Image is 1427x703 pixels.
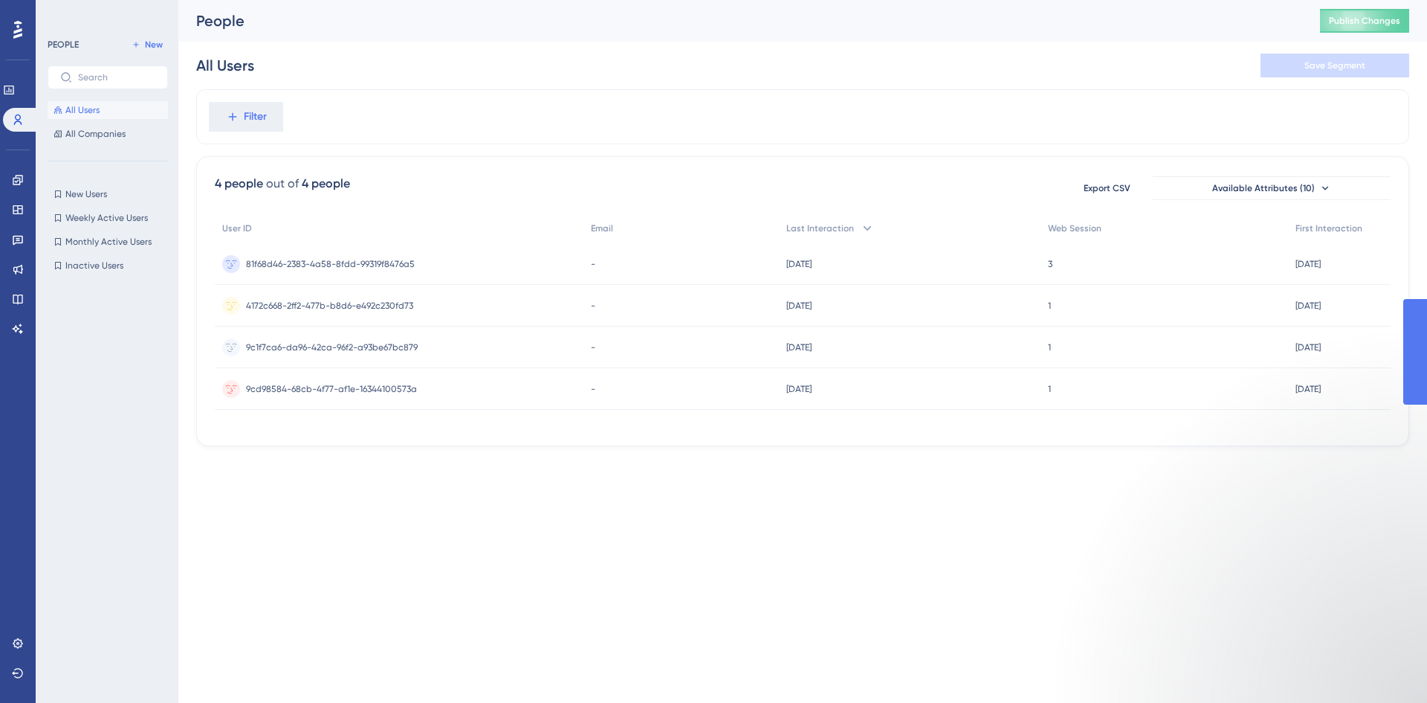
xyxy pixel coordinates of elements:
time: [DATE] [1295,259,1321,269]
span: Monthly Active Users [65,236,152,248]
button: All Users [48,101,168,119]
button: Save Segment [1261,54,1409,77]
span: 9cd98584-68cb-4f77-af1e-16344100573a [246,383,417,395]
button: Monthly Active Users [48,233,168,251]
iframe: UserGuiding AI Assistant Launcher [1365,644,1409,689]
span: - [591,258,595,270]
iframe: Intercom notifications mensagem [1100,591,1397,696]
span: First Interaction [1295,222,1362,234]
div: PEOPLE [48,39,79,51]
time: [DATE] [1295,342,1321,353]
button: New Users [48,185,168,203]
span: - [591,383,595,395]
span: Publish Changes [1329,15,1400,27]
div: out of [266,175,299,193]
input: Search [78,72,155,83]
span: Web Session [1048,222,1101,234]
div: People [196,10,1283,31]
button: Publish Changes [1320,9,1409,33]
span: Email [591,222,613,234]
span: 3 [1048,258,1052,270]
button: Export CSV [1070,176,1144,200]
time: [DATE] [1295,301,1321,311]
div: All Users [196,55,254,76]
span: New Users [65,188,107,200]
span: 1 [1048,383,1051,395]
time: [DATE] [786,384,812,394]
button: All Companies [48,125,168,143]
button: Filter [209,102,283,132]
div: 4 people [302,175,350,193]
span: 9c1f7ca6-da96-42ca-96f2-a93be67bc879 [246,341,418,353]
span: Weekly Active Users [65,212,148,224]
span: New [145,39,163,51]
span: Inactive Users [65,260,123,272]
span: Export CSV [1084,182,1130,194]
span: Save Segment [1304,60,1365,71]
button: Available Attributes (10) [1153,176,1391,200]
span: 81f68d46-2383-4a58-8fdd-99319f8476a5 [246,258,415,270]
span: All Companies [65,128,126,140]
span: 1 [1048,341,1051,353]
div: 4 people [215,175,263,193]
time: [DATE] [1295,384,1321,394]
button: Weekly Active Users [48,209,168,227]
time: [DATE] [786,301,812,311]
span: Available Attributes (10) [1212,182,1315,194]
span: Last Interaction [786,222,854,234]
span: - [591,300,595,312]
time: [DATE] [786,342,812,353]
span: 1 [1048,300,1051,312]
button: New [126,36,168,54]
span: 4172c668-2ff2-477b-b8d6-e492c230fd73 [246,300,413,312]
span: All Users [65,104,100,116]
time: [DATE] [786,259,812,269]
button: Inactive Users [48,257,168,275]
span: - [591,341,595,353]
span: User ID [222,222,252,234]
span: Filter [244,108,267,126]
